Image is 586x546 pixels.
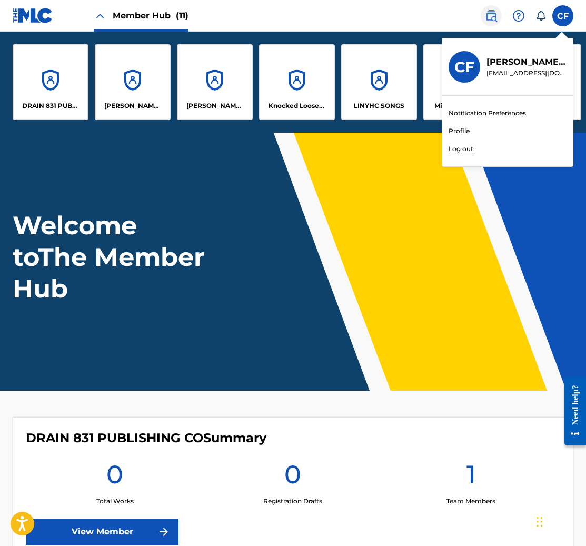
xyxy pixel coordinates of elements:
p: Registration Drafts [263,497,322,506]
h1: 0 [106,459,123,497]
p: Midrift Is A Band [434,101,488,111]
a: AccountsDRAIN 831 PUBLISHING CO [13,44,88,120]
iframe: Chat Widget [533,495,586,546]
div: Drag [537,506,543,538]
h1: Welcome to The Member Hub [13,210,210,304]
img: Close [94,9,106,22]
p: Log out [449,144,473,154]
span: CF [557,10,569,23]
a: Profile [449,126,470,136]
p: colin@goldtheoryartists.com [486,68,567,78]
p: Team Members [446,497,495,506]
p: LINYHC SONGS [354,101,404,111]
p: Colin Feeney [486,56,567,68]
span: Member Hub [113,9,188,22]
a: Accounts[PERSON_NAME] PUBLISHING [95,44,171,120]
a: AccountsMidrift Is A Band [423,44,499,120]
img: help [512,9,525,22]
a: Public Search [481,5,502,26]
p: Total Works [96,497,134,506]
a: View Member [26,519,178,545]
a: AccountsKnocked Loose Publishing [259,44,335,120]
p: Isaac Hale Pub Co [186,101,244,111]
h4: DRAIN 831 PUBLISHING CO [26,430,266,446]
p: Knocked Loose Publishing [269,101,326,111]
div: Help [508,5,529,26]
img: search [485,9,498,22]
a: Notification Preferences [449,108,526,118]
h1: 1 [466,459,476,497]
a: AccountsLINYHC SONGS [341,44,417,120]
a: Accounts[PERSON_NAME] Pub Co [177,44,253,120]
div: User Menu [552,5,573,26]
span: (11) [176,11,188,21]
img: MLC Logo [13,8,53,23]
img: f7272a7cc735f4ea7f67.svg [157,525,170,538]
iframe: Resource Center [557,369,586,453]
p: DRAIN 831 PUBLISHING CO [22,101,80,111]
h3: CF [454,58,474,76]
h1: 0 [284,459,301,497]
div: Notifications [535,11,546,21]
p: GUS MEHRKAM PUBLISHING [104,101,162,111]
